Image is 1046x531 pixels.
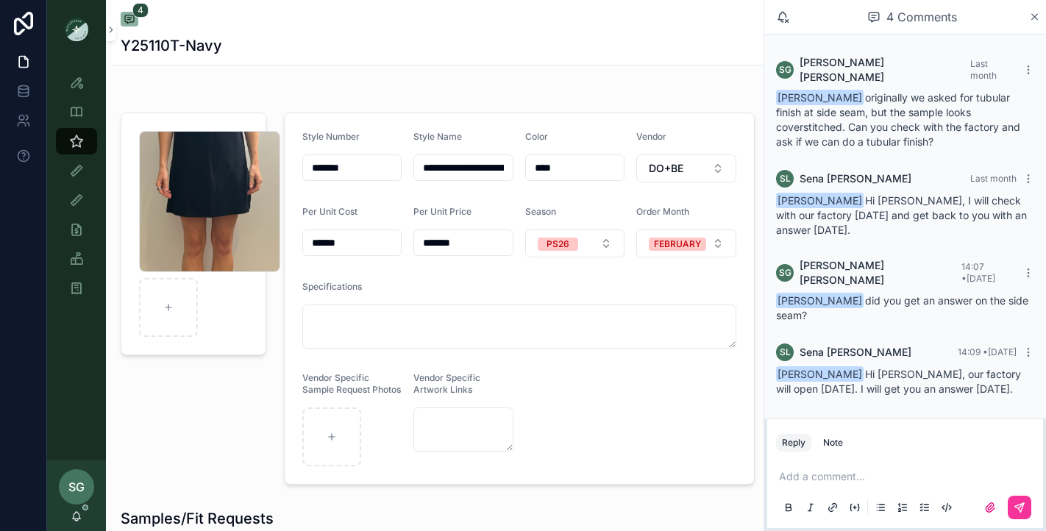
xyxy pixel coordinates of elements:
span: SG [779,267,791,279]
span: 14:09 • [DATE] [958,346,1017,357]
span: Color [525,131,548,142]
button: Select Button [525,229,625,257]
div: FEBRUARY [654,238,701,251]
span: [PERSON_NAME] [776,366,864,382]
h1: Samples/Fit Requests [121,508,274,529]
button: 4 [121,12,138,29]
span: Sena [PERSON_NAME] [800,345,911,360]
span: Season [525,206,556,217]
span: Sena [PERSON_NAME] [800,171,911,186]
span: Style Name [413,131,462,142]
span: [PERSON_NAME] [PERSON_NAME] [800,55,970,85]
span: Vendor Specific Artwork Links [413,372,480,395]
span: did you get an answer on the side seam? [776,294,1028,321]
h1: Y25110T-Navy [121,35,222,56]
span: [PERSON_NAME] [776,90,864,105]
span: [PERSON_NAME] [776,193,864,208]
span: Vendor [636,131,666,142]
button: Select Button [636,229,736,257]
span: Order Month [636,206,689,217]
span: 4 Comments [886,8,957,26]
span: 14:07 • [DATE] [961,261,995,284]
span: Last month [970,58,997,81]
div: PS26 [547,238,569,251]
div: Note [823,437,843,449]
span: Specifications [302,281,362,292]
span: originally we asked for tubular finish at side seam, but the sample looks coverstitched. Can you ... [776,91,1020,148]
span: DO+BE [649,161,683,176]
div: scrollable content [47,59,106,321]
span: Vendor Specific Sample Request Photos [302,372,401,395]
span: Per Unit Cost [302,206,357,217]
img: App logo [65,18,88,41]
span: 4 [132,3,149,18]
span: SL [780,346,791,358]
span: Last month [970,173,1017,184]
span: SL [780,173,791,185]
span: Per Unit Price [413,206,472,217]
button: Reply [776,434,811,452]
span: [PERSON_NAME] [776,293,864,308]
span: SG [68,478,85,496]
span: Hi [PERSON_NAME], I will check with our factory [DATE] and get back to you with an answer [DATE]. [776,194,1027,236]
button: Note [817,434,849,452]
button: Select Button [636,154,736,182]
span: Hi [PERSON_NAME], our factory will open [DATE]. I will get you an answer [DATE]. [776,368,1021,395]
span: Style Number [302,131,360,142]
span: [PERSON_NAME] [PERSON_NAME] [800,258,961,288]
span: SG [779,64,791,76]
